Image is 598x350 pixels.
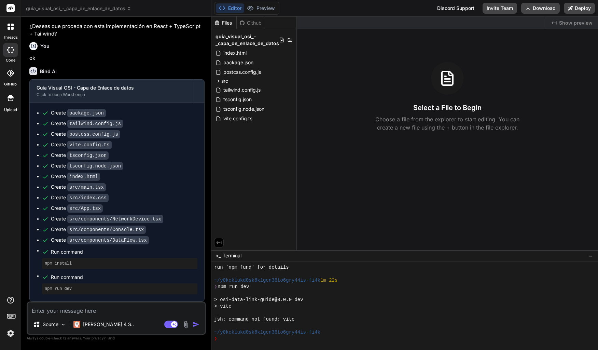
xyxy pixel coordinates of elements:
span: guía_visual_osi_-_capa_de_enlace_de_datos [215,33,279,47]
div: Create [51,184,106,191]
div: Discord Support [433,3,478,14]
span: ❯ [214,336,218,342]
div: Create [51,120,123,127]
label: code [6,57,15,63]
button: − [587,250,594,261]
code: src/components/DataFlow.tsx [67,236,149,244]
code: src/components/NetworkDevice.tsx [67,215,163,223]
span: Run command [51,248,197,255]
p: Always double-check its answers. Your in Bind [27,335,206,341]
h6: You [40,43,50,50]
img: attachment [182,321,190,328]
span: tailwind.config.js [223,86,261,94]
div: Create [51,152,109,159]
code: src/main.tsx [67,183,106,191]
div: Create [51,131,120,138]
span: run `npm fund` for details [214,264,289,271]
span: >_ [215,252,221,259]
button: Download [521,3,560,14]
div: Create [51,162,123,170]
span: guía_visual_osi_-_capa_de_enlace_de_datos [26,5,131,12]
code: tailwind.config.js [67,120,123,128]
code: index.html [67,173,100,181]
span: ❯ [214,284,218,290]
div: Create [51,237,149,244]
img: settings [5,327,16,339]
span: Show preview [559,19,593,26]
p: ¿Deseas que proceda con esta implementación en React + TypeScript + Tailwind? [29,23,205,38]
span: npm run dev [218,284,249,290]
p: ok [29,54,205,62]
span: tsconfig.node.json [223,105,265,113]
p: Choose a file from the explorer to start editing. You can create a new file using the + button in... [371,115,524,132]
div: Guía Visual OSI - Capa de Enlace de datos [37,84,186,91]
span: 1m 22s [320,277,337,284]
span: package.json [223,58,254,67]
button: Invite Team [483,3,517,14]
h6: Bind AI [40,68,57,75]
div: Create [51,141,112,148]
label: Upload [4,107,17,113]
div: Create [51,205,103,212]
span: − [589,252,593,259]
span: privacy [92,336,104,340]
div: Create [51,215,163,223]
div: Github [237,19,265,26]
code: package.json [67,109,106,117]
button: Deploy [564,3,595,14]
span: ~/y0kcklukd0sk6k1gcn36to6gry44is-fi4k [214,277,320,284]
label: threads [3,35,18,40]
span: vite.config.ts [223,115,253,123]
label: GitHub [4,81,17,87]
code: vite.config.ts [67,141,112,149]
span: index.html [223,49,247,57]
img: Claude 4 Sonnet [73,321,80,328]
code: src/index.css [67,194,109,202]
button: Preview [244,3,278,13]
span: postcss.config.js [223,68,262,76]
p: Source [43,321,58,328]
code: src/App.tsx [67,204,103,213]
button: Guía Visual OSI - Capa de Enlace de datosClick to open Workbench [30,80,193,102]
p: [PERSON_NAME] 4 S.. [83,321,134,328]
span: jsh: command not found: vite [214,316,294,323]
div: Create [51,109,106,117]
span: tsconfig.json [223,95,252,104]
h3: Select a File to Begin [413,103,482,112]
span: > osi-data-link-guide@0.0.0 dev [214,297,303,303]
div: Files [211,19,236,26]
button: Editor [216,3,244,13]
span: src [221,78,228,84]
pre: npm install [45,261,195,266]
span: > vite [214,303,231,310]
code: postcss.config.js [67,130,120,138]
div: Click to open Workbench [37,92,186,97]
span: ~/y0kcklukd0sk6k1gcn36to6gry44is-fi4k [214,329,320,336]
span: Run command [51,274,197,281]
span: Terminal [223,252,241,259]
img: Pick Models [60,322,66,327]
code: tsconfig.node.json [67,162,123,170]
div: Create [51,194,109,201]
div: Create [51,173,100,180]
code: src/components/Console.tsx [67,226,146,234]
img: icon [193,321,199,328]
div: Create [51,226,146,233]
code: tsconfig.json [67,151,109,160]
pre: npm run dev [45,286,195,292]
